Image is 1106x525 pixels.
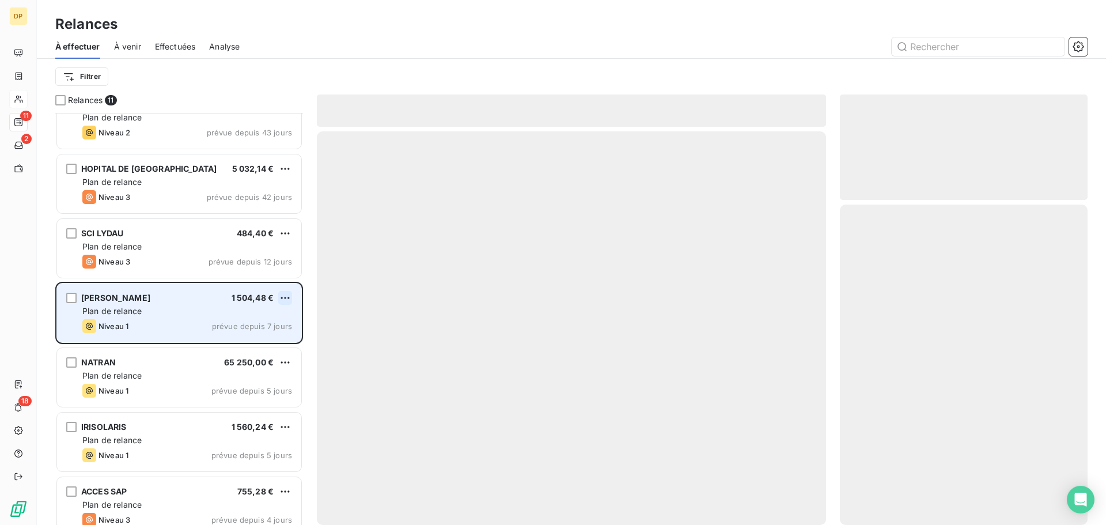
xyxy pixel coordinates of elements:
div: DP [9,7,28,25]
span: SCI LYDAU [81,228,123,238]
span: 65 250,00 € [224,357,274,367]
span: HOPITAL DE [GEOGRAPHIC_DATA] [81,164,217,173]
span: 2 [21,134,32,144]
span: Niveau 3 [99,257,130,266]
span: Plan de relance [82,371,142,380]
span: 11 [105,95,116,105]
span: Niveau 3 [99,515,130,524]
span: prévue depuis 5 jours [211,451,292,460]
span: prévue depuis 42 jours [207,192,292,202]
span: 1 504,48 € [232,293,274,303]
span: À effectuer [55,41,100,52]
span: Plan de relance [82,177,142,187]
span: 5 032,14 € [232,164,274,173]
span: Niveau 1 [99,322,128,331]
span: Plan de relance [82,112,142,122]
span: 484,40 € [237,228,274,238]
span: Relances [68,95,103,106]
span: Plan de relance [82,435,142,445]
div: Open Intercom Messenger [1067,486,1094,513]
input: Rechercher [892,37,1065,56]
img: Logo LeanPay [9,500,28,518]
span: prévue depuis 4 jours [211,515,292,524]
span: Niveau 2 [99,128,130,137]
span: 755,28 € [237,486,274,496]
span: Effectuées [155,41,196,52]
span: Plan de relance [82,306,142,316]
span: Plan de relance [82,500,142,509]
span: 1 560,24 € [232,422,274,432]
span: NATRAN [81,357,116,367]
span: Niveau 3 [99,192,130,202]
h3: Relances [55,14,118,35]
span: prévue depuis 12 jours [209,257,292,266]
span: prévue depuis 7 jours [212,322,292,331]
span: Niveau 1 [99,386,128,395]
span: prévue depuis 43 jours [207,128,292,137]
span: Niveau 1 [99,451,128,460]
span: ACCES SAP [81,486,127,496]
span: À venir [114,41,141,52]
div: grid [55,113,303,525]
span: prévue depuis 5 jours [211,386,292,395]
span: 11 [20,111,32,121]
span: [PERSON_NAME] [81,293,150,303]
button: Filtrer [55,67,108,86]
span: Plan de relance [82,241,142,251]
span: Analyse [209,41,240,52]
span: IRISOLARIS [81,422,127,432]
span: 18 [18,396,32,406]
